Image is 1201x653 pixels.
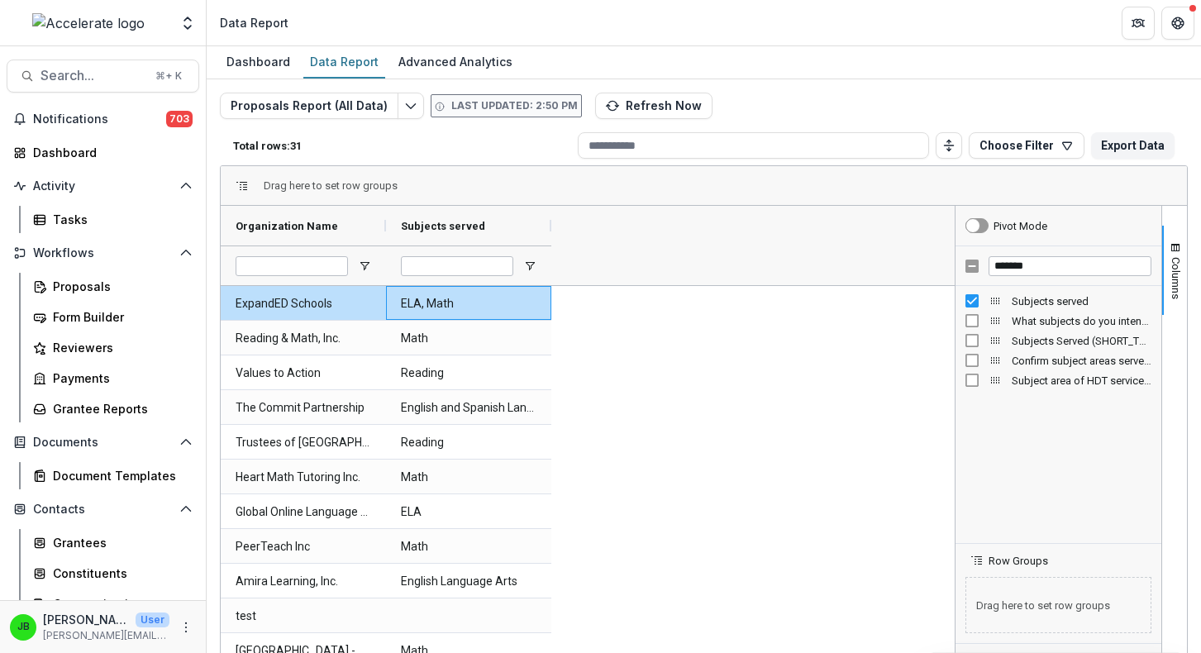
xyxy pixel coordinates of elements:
div: Form Builder [53,308,186,326]
input: Subjects served Filter Input [401,256,513,276]
div: Confirm subject areas served. (SHORT_TEXT) Column [956,350,1161,370]
span: Contacts [33,503,173,517]
span: Reading & Math, Inc. [236,322,371,355]
span: PeerTeach Inc [236,530,371,564]
a: Constituents [26,560,199,587]
span: ELA, Math [401,287,536,321]
p: Last updated: 2:50 PM [451,98,578,113]
input: Organization Name Filter Input [236,256,348,276]
button: Search... [7,60,199,93]
a: Grantees [26,529,199,556]
div: Column List 5 Columns [956,291,1161,390]
span: Math [401,530,536,564]
span: Math [401,460,536,494]
button: Proposals Report (All Data) [220,93,398,119]
span: Math [401,322,536,355]
p: Total rows: 31 [233,140,571,152]
div: Subjects Served (SHORT_TEXT) Column [956,331,1161,350]
button: Open Documents [7,429,199,455]
button: Partners [1122,7,1155,40]
div: Document Templates [53,467,186,484]
div: Pivot Mode [994,220,1047,232]
span: Heart Math Tutoring Inc. [236,460,371,494]
button: Notifications703 [7,106,199,132]
button: Export Data [1091,132,1175,159]
div: Advanced Analytics [392,50,519,74]
button: Open Activity [7,173,199,199]
span: Subjects served [401,220,485,232]
a: Payments [26,365,199,392]
div: Subjects served Column [956,291,1161,311]
a: Advanced Analytics [392,46,519,79]
button: Refresh Now [595,93,712,119]
div: What subjects do you intend to support with tutoring services in the proposed Accelerate-funded p... [956,311,1161,331]
button: Open Filter Menu [523,260,536,273]
button: Choose Filter [969,132,1084,159]
a: Tasks [26,206,199,233]
span: Search... [41,68,145,83]
span: Row Groups [989,555,1048,567]
button: Open entity switcher [176,7,199,40]
span: English and Spanish Language Arts [401,391,536,425]
a: Document Templates [26,462,199,489]
span: Organization Name [236,220,338,232]
button: Edit selected report [398,93,424,119]
div: Dashboard [220,50,297,74]
span: Subject area of HDT services (SINGLE_RESPONSE) [1012,374,1151,387]
div: Row Groups [956,567,1161,643]
a: Communications [26,590,199,617]
span: Reading [401,356,536,390]
a: Grantee Reports [26,395,199,422]
span: The Commit Partnership [236,391,371,425]
input: Filter Columns Input [989,256,1151,276]
span: Trustees of [GEOGRAPHIC_DATA] [236,426,371,460]
span: Subjects Served (SHORT_TEXT) [1012,335,1151,347]
span: Amira Learning, Inc. [236,565,371,598]
button: Open Filter Menu [358,260,371,273]
button: More [176,617,196,637]
span: test [236,599,371,633]
span: Subjects served [1012,295,1151,307]
a: Form Builder [26,303,199,331]
span: Drag here to set row groups [264,179,398,192]
span: 703 [166,111,193,127]
span: Columns [1170,257,1182,299]
div: Proposals [53,278,186,295]
div: Data Report [303,50,385,74]
p: User [136,612,169,627]
span: Reading [401,426,536,460]
span: Activity [33,179,173,193]
span: Drag here to set row groups [965,577,1151,633]
button: Get Help [1161,7,1194,40]
span: ExpandED Schools [236,287,371,321]
span: Notifications [33,112,166,126]
div: Payments [53,369,186,387]
span: Documents [33,436,173,450]
a: Data Report [303,46,385,79]
span: What subjects do you intend to support with tutoring services in the proposed Accelerate-funded p... [1012,315,1151,327]
button: Open Contacts [7,496,199,522]
div: Reviewers [53,339,186,356]
div: Row Groups [264,179,398,192]
div: Grantee Reports [53,400,186,417]
div: Jennifer Bronson [17,622,30,632]
a: Dashboard [220,46,297,79]
div: ⌘ + K [152,67,185,85]
div: Tasks [53,211,186,228]
span: Workflows [33,246,173,260]
button: Open Workflows [7,240,199,266]
div: Data Report [220,14,288,31]
nav: breadcrumb [213,11,295,35]
div: Grantees [53,534,186,551]
span: English Language Arts [401,565,536,598]
span: Global Online Language Services US, Inc. [236,495,371,529]
div: Dashboard [33,144,186,161]
a: Proposals [26,273,199,300]
div: Constituents [53,565,186,582]
button: Toggle auto height [936,132,962,159]
a: Dashboard [7,139,199,166]
span: Values to Action [236,356,371,390]
div: Communications [53,595,186,612]
span: ELA [401,495,536,529]
span: Confirm subject areas served. (SHORT_TEXT) [1012,355,1151,367]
